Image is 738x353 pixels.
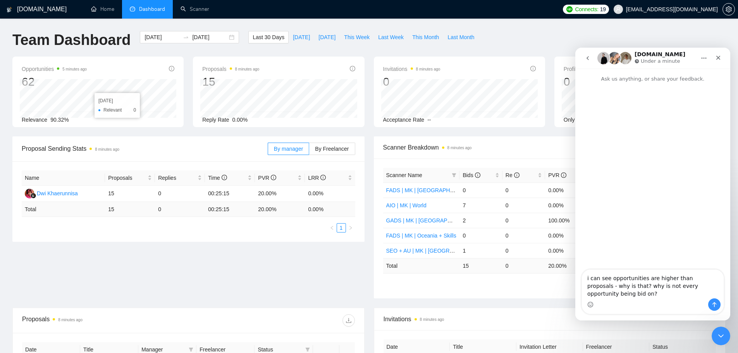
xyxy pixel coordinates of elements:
input: End date [192,33,227,41]
td: 0.00% [545,243,588,258]
span: dashboard [130,6,135,12]
div: 0 [383,74,440,89]
button: left [327,223,337,232]
span: setting [723,6,735,12]
td: 0.00% [545,198,588,213]
td: 0 [502,213,545,228]
span: 0 [133,106,136,114]
td: Total [383,258,460,273]
button: setting [723,3,735,15]
span: Proposals [202,64,259,74]
span: left [330,226,334,230]
span: Last Month [447,33,474,41]
div: [DATE] [98,97,136,105]
span: Only exclusive agency members [564,117,642,123]
span: Scanner Breakdown [383,143,717,152]
span: By manager [274,146,303,152]
span: By Freelancer [315,146,349,152]
td: Total [22,202,105,217]
span: right [348,226,353,230]
span: info-circle [350,66,355,71]
button: Last Month [443,31,478,43]
td: 1 [459,243,502,258]
a: FADS | MK | [GEOGRAPHIC_DATA] [386,187,474,193]
time: 8 minutes ago [416,67,440,71]
span: Time [208,175,227,181]
div: 15 [202,74,259,89]
span: Invitations [384,314,716,324]
td: 00:25:15 [205,202,255,217]
span: Scanner Name [386,172,422,178]
input: Start date [145,33,180,41]
td: 2 [459,213,502,228]
div: Dwi Khaerunnisa [37,189,78,198]
button: This Week [340,31,374,43]
span: 90.32% [50,117,69,123]
td: 0 [155,202,205,217]
td: 00:25:15 [205,186,255,202]
td: 20.00% [255,186,305,202]
a: 1 [337,224,346,232]
span: PVR [548,172,566,178]
button: [DATE] [289,31,314,43]
span: download [343,317,354,324]
span: filter [452,173,456,177]
time: 8 minutes ago [420,317,444,322]
span: info-circle [169,66,174,71]
span: 19 [600,5,606,14]
li: Next Page [346,223,355,232]
span: PVR [258,175,276,181]
button: Last Week [374,31,408,43]
a: homeHome [91,6,114,12]
a: AIO | MK | World [386,202,427,208]
span: -- [427,117,431,123]
span: info-circle [475,172,480,178]
iframe: Intercom live chat [575,48,730,320]
span: 0.00% [232,117,248,123]
time: 8 minutes ago [58,318,83,322]
td: 15 [459,258,502,273]
li: Relevant [98,106,136,114]
img: DK [25,189,34,198]
span: Connects: [575,5,598,14]
button: [DATE] [314,31,340,43]
td: 0 [459,228,502,243]
span: filter [305,347,310,352]
button: right [346,223,355,232]
button: This Month [408,31,443,43]
td: 0 [502,243,545,258]
span: Invitations [383,64,440,74]
div: 62 [22,74,87,89]
li: Previous Page [327,223,337,232]
td: 20.00 % [545,258,588,273]
td: 0 [502,258,545,273]
span: info-circle [222,175,227,180]
button: download [342,314,355,327]
span: [DATE] [318,33,335,41]
span: info-circle [320,175,326,180]
span: info-circle [514,172,520,178]
span: Last 30 Days [253,33,284,41]
span: to [183,34,189,40]
th: Name [22,170,105,186]
td: 0 [155,186,205,202]
span: This Week [344,33,370,41]
span: Re [506,172,520,178]
li: 1 [337,223,346,232]
td: 0 [502,228,545,243]
span: filter [450,169,458,181]
img: upwork-logo.png [566,6,573,12]
td: 20.00 % [255,202,305,217]
span: Dashboard [139,6,165,12]
span: Reply Rate [202,117,229,123]
td: 15 [105,202,155,217]
span: Acceptance Rate [383,117,425,123]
